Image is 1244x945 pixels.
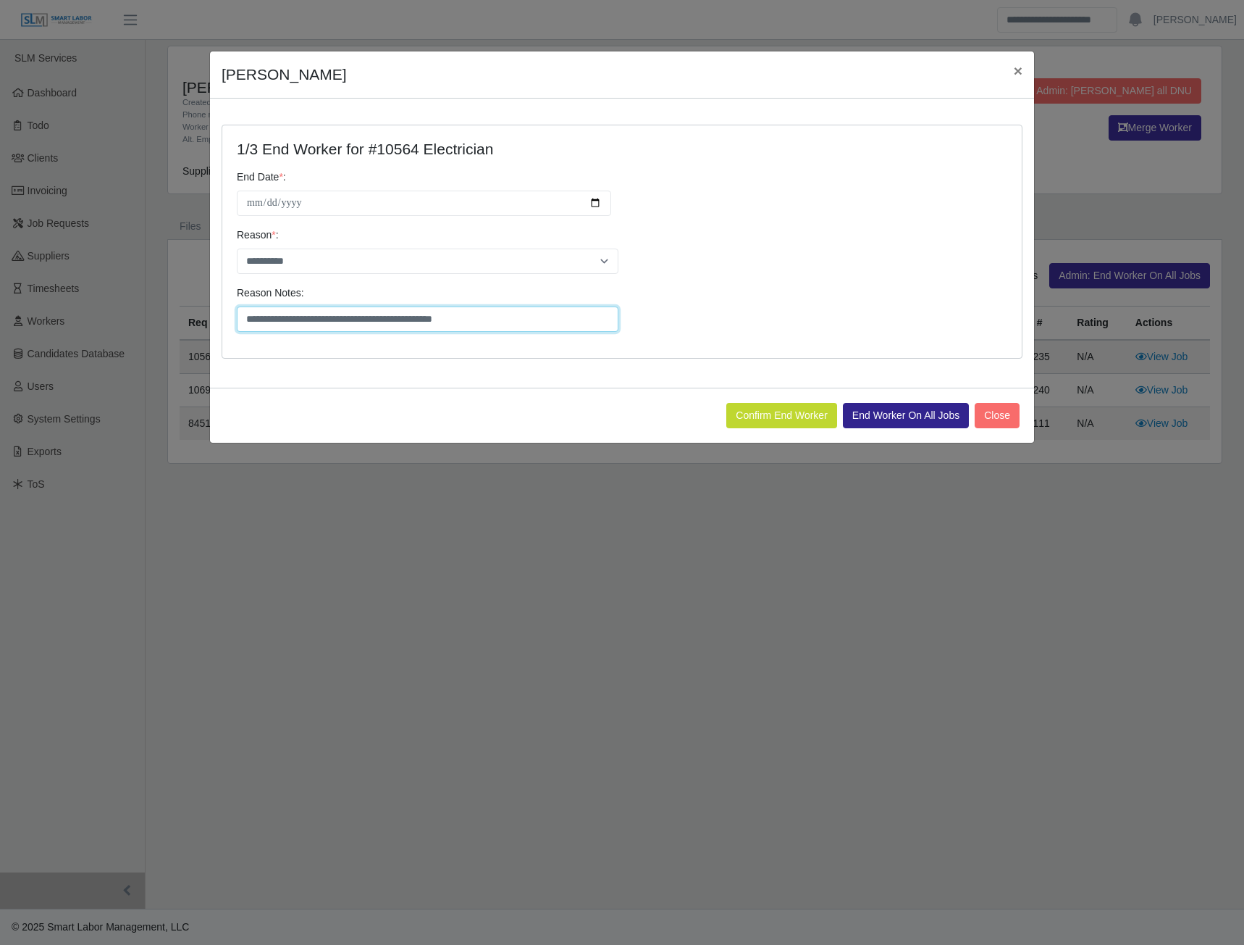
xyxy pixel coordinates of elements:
[237,286,304,301] label: Reason Notes:
[237,170,286,185] label: End Date :
[843,403,969,428] button: End Worker On All Jobs
[975,403,1020,428] button: Close
[237,228,279,243] label: Reason :
[222,63,347,86] h4: [PERSON_NAME]
[1014,62,1022,79] span: ×
[237,140,810,158] h4: 1/3 End Worker for #10564 Electrician
[726,403,837,428] button: Confirm End Worker
[1002,51,1034,90] button: Close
